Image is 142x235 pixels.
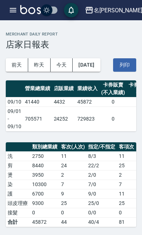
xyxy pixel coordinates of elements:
h2: Merchant Daily Report [6,32,136,37]
button: [DATE] [73,58,100,72]
td: 81 [117,217,136,227]
th: 類別總業績 [30,142,59,152]
td: 頭皮理療 [6,198,30,208]
th: 營業總業績 [23,80,52,97]
td: 45872 [76,97,99,106]
td: 洗 [6,151,30,161]
td: 3950 [30,170,59,180]
td: 燙 [6,170,30,180]
td: 6700 [30,189,59,198]
td: 25 / 0 [86,198,117,208]
td: 729823 [76,106,99,131]
td: 0 [30,208,59,217]
td: 2750 [30,151,59,161]
td: 7 [59,180,87,189]
td: 10300 [30,180,59,189]
th: 店販業績 [52,80,76,97]
td: 8440 [30,161,59,170]
td: 7 [117,180,136,189]
td: 705571 [23,106,52,131]
button: 列印 [113,58,136,72]
td: 剪 [6,161,30,170]
td: 22 / 2 [86,161,117,170]
th: 客項次 [117,142,136,152]
td: 11 [59,151,87,161]
td: 2 / 0 [86,170,117,180]
img: Logo [20,5,41,14]
td: 4432 [52,97,76,106]
td: 24 [59,161,87,170]
td: 11 [117,151,136,161]
td: 11 [117,189,136,198]
td: 0 [117,208,136,217]
td: 09/01 - 09/10 [6,106,23,131]
td: 09/10 [6,97,23,106]
button: 今天 [51,58,73,72]
td: 24252 [52,106,76,131]
div: 卡券販賣 [101,81,125,89]
h3: 店家日報表 [6,39,136,50]
td: 接髮 [6,208,30,217]
td: 0 / 0 [86,208,117,217]
td: 護 [6,189,30,198]
th: 客次(人次) [59,142,87,152]
td: 0 [99,106,127,131]
div: (不入業績) [101,89,125,96]
td: 40/4 [86,217,117,227]
td: 9 [59,189,87,198]
td: 25 [117,198,136,208]
th: 業績收入 [76,80,99,97]
button: 昨天 [28,58,51,72]
button: save [64,3,78,17]
button: 前天 [6,58,28,72]
td: 9 / 0 [86,189,117,198]
td: 0 [59,208,87,217]
td: 8 / 3 [86,151,117,161]
td: 41440 [23,97,52,106]
td: 7 / 0 [86,180,117,189]
td: 2 [117,170,136,180]
td: 2 [59,170,87,180]
td: 9300 [30,198,59,208]
td: 44 [59,217,87,227]
td: 染 [6,180,30,189]
td: 0 [99,97,127,106]
td: 25 [117,161,136,170]
th: 指定/不指定 [86,142,117,152]
td: 45872 [30,217,59,227]
td: 25 [59,198,87,208]
td: 合計 [6,217,30,227]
